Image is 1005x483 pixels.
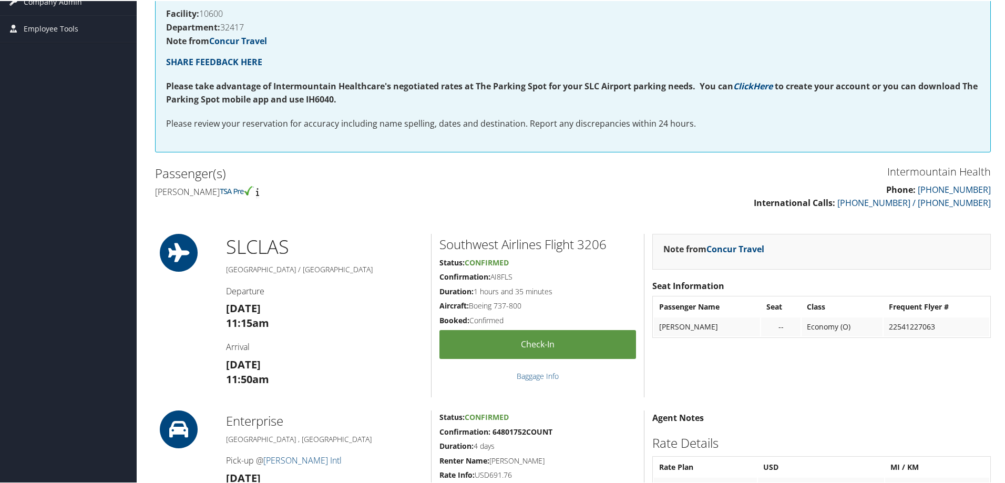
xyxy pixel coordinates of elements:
img: tsa-precheck.png [220,185,254,194]
a: [PERSON_NAME] Intl [263,454,342,465]
strong: Rate Info: [439,469,475,479]
strong: Aircraft: [439,300,469,310]
th: USD [758,457,884,476]
span: Employee Tools [24,15,78,41]
strong: Status: [439,256,465,266]
h5: [GEOGRAPHIC_DATA] / [GEOGRAPHIC_DATA] [226,263,423,274]
a: [PHONE_NUMBER] [918,183,991,194]
th: Rate Plan [654,457,757,476]
td: Economy (O) [802,316,883,335]
a: Concur Travel [209,34,267,46]
h3: Intermountain Health [581,163,991,178]
strong: Facility: [166,7,199,18]
strong: Seat Information [652,279,724,291]
h2: Enterprise [226,411,423,429]
strong: Phone: [886,183,916,194]
strong: 11:15am [226,315,269,329]
strong: Please take advantage of Intermountain Healthcare's negotiated rates at The Parking Spot for your... [166,79,733,91]
th: Passenger Name [654,296,760,315]
span: Confirmed [465,411,509,421]
h2: Passenger(s) [155,163,565,181]
strong: Confirmation: 64801752COUNT [439,426,552,436]
h5: [PERSON_NAME] [439,455,636,465]
strong: Status: [439,411,465,421]
strong: Agent Notes [652,411,704,423]
h5: Boeing 737-800 [439,300,636,310]
strong: Duration: [439,440,474,450]
h4: Departure [226,284,423,296]
h5: 1 hours and 35 minutes [439,285,636,296]
strong: Note from [663,242,764,254]
th: Frequent Flyer # [884,296,989,315]
td: 22541227063 [884,316,989,335]
strong: Note from [166,34,267,46]
h4: Arrival [226,340,423,352]
th: MI / KM [885,457,989,476]
strong: Duration: [439,285,474,295]
a: Here [753,79,773,91]
th: Seat [761,296,801,315]
a: Click [733,79,753,91]
h2: Rate Details [652,433,991,451]
strong: Renter Name: [439,455,489,465]
h5: Confirmed [439,314,636,325]
h2: Southwest Airlines Flight 3206 [439,234,636,252]
strong: Department: [166,20,220,32]
strong: 11:50am [226,371,269,385]
td: [PERSON_NAME] [654,316,760,335]
h1: SLC LAS [226,233,423,259]
a: Concur Travel [706,242,764,254]
strong: International Calls: [754,196,835,208]
h5: AI8FLS [439,271,636,281]
h4: 32417 [166,22,980,30]
h4: Pick-up @ [226,454,423,465]
p: Please review your reservation for accuracy including name spelling, dates and destination. Repor... [166,116,980,130]
h5: [GEOGRAPHIC_DATA] , [GEOGRAPHIC_DATA] [226,433,423,444]
span: Confirmed [465,256,509,266]
a: SHARE FEEDBACK HERE [166,55,262,67]
th: Class [802,296,883,315]
h4: [PERSON_NAME] [155,185,565,197]
strong: Booked: [439,314,469,324]
h4: 10600 [166,8,980,17]
div: -- [766,321,795,331]
h5: USD691.76 [439,469,636,479]
strong: Confirmation: [439,271,490,281]
strong: [DATE] [226,356,261,371]
a: Check-in [439,329,636,358]
a: Baggage Info [517,370,559,380]
a: [PHONE_NUMBER] / [PHONE_NUMBER] [837,196,991,208]
h5: 4 days [439,440,636,450]
strong: [DATE] [226,300,261,314]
